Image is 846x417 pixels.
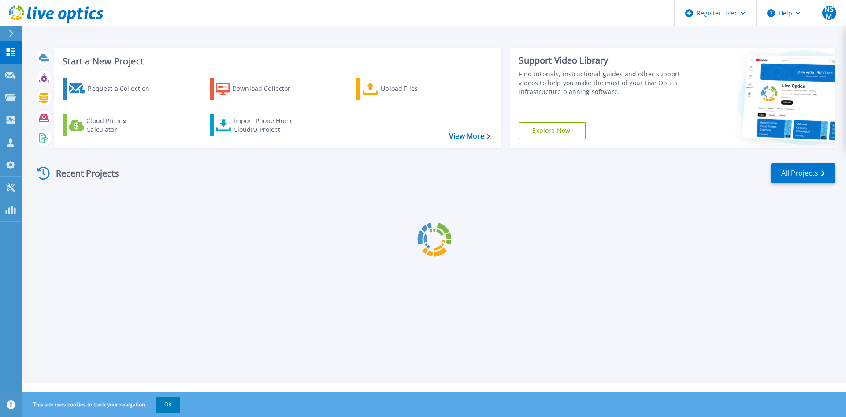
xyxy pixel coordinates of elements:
[232,80,303,98] div: Download Collector
[156,397,180,413] button: OK
[63,114,161,136] a: Cloud Pricing Calculator
[356,78,455,100] a: Upload Files
[88,80,158,98] div: Request a Collection
[234,116,302,134] div: Import Phone Home CloudIQ Project
[519,122,586,139] a: Explore Now!
[822,6,836,20] span: NSM
[210,78,308,100] a: Download Collector
[771,163,835,183] a: All Projects
[24,397,180,413] span: This site uses cookies to track your navigation.
[86,116,157,134] div: Cloud Pricing Calculator
[519,55,684,66] div: Support Video Library
[381,80,451,98] div: Upload Files
[63,78,161,100] a: Request a Collection
[63,56,490,66] h3: Start a New Project
[449,132,490,140] a: View More
[34,162,131,184] div: Recent Projects
[519,70,684,96] div: Find tutorials, instructional guides and other support videos to help you make the most of your L...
